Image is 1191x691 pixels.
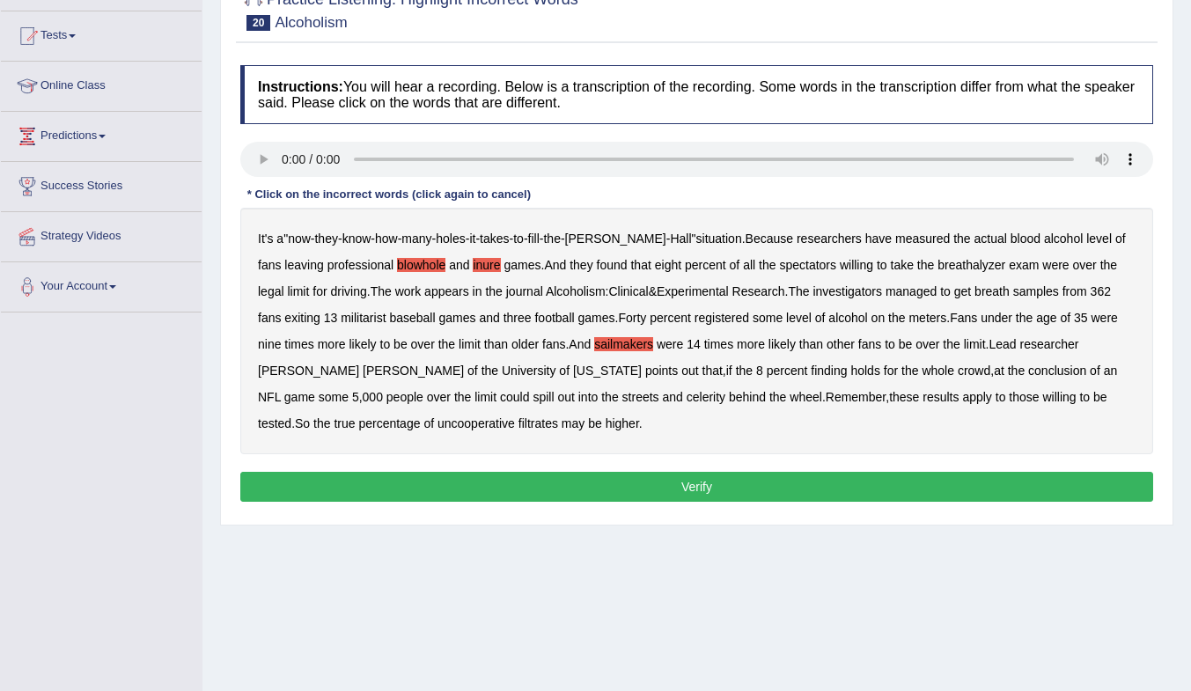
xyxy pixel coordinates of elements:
[327,258,394,272] b: professional
[534,311,574,325] b: football
[759,258,776,272] b: the
[937,258,1005,272] b: breathalyzer
[1011,232,1040,246] b: blood
[436,232,465,246] b: holes
[518,416,558,430] b: filtrates
[570,258,592,272] b: they
[799,337,823,351] b: than
[917,258,934,272] b: the
[696,232,742,246] b: situation
[1091,284,1111,298] b: 362
[569,337,591,351] b: And
[473,284,482,298] b: in
[363,390,383,404] b: 000
[685,258,726,272] b: percent
[479,311,499,325] b: and
[459,337,481,351] b: limit
[324,311,338,325] b: 13
[334,416,355,430] b: true
[485,284,502,298] b: the
[1028,364,1086,378] b: conclusion
[1009,390,1039,404] b: those
[319,390,349,404] b: some
[258,284,284,298] b: legal
[240,65,1153,124] h4: You will hear a recording. Below is a transcription of the recording. Some words in the transcrip...
[1,112,202,156] a: Predictions
[974,232,1007,246] b: actual
[943,337,959,351] b: the
[687,337,701,351] b: 14
[240,208,1153,454] div: " - - - - - - - - - - - - " . . . : & . . . . . , , , . , . .
[559,364,570,378] b: of
[826,390,886,404] b: Remember
[681,364,698,378] b: out
[284,390,315,404] b: game
[989,337,1016,351] b: Lead
[246,15,270,31] span: 20
[341,311,386,325] b: militarist
[1079,390,1090,404] b: to
[1073,258,1097,272] b: over
[901,364,918,378] b: the
[401,232,431,246] b: many
[352,390,359,404] b: 5
[1062,284,1087,298] b: from
[996,390,1006,404] b: to
[768,337,796,351] b: likely
[767,364,808,378] b: percent
[797,232,862,246] b: researchers
[562,416,584,430] b: may
[397,258,445,272] b: blowhole
[411,337,435,351] b: over
[386,390,423,404] b: people
[1,212,202,256] a: Strategy Videos
[565,232,666,246] b: [PERSON_NAME]
[746,232,793,246] b: Because
[915,337,939,351] b: over
[726,364,732,378] b: if
[528,232,540,246] b: fill
[779,258,836,272] b: spectators
[1074,311,1088,325] b: 35
[769,390,786,404] b: the
[657,337,683,351] b: were
[704,337,733,351] b: times
[513,232,524,246] b: to
[276,232,283,246] b: a
[871,311,886,325] b: on
[827,337,855,351] b: other
[543,232,560,246] b: the
[1042,390,1076,404] b: willing
[504,311,532,325] b: three
[618,311,646,325] b: Forty
[1,11,202,55] a: Tests
[427,390,451,404] b: over
[473,258,500,272] b: inure
[363,364,464,378] b: [PERSON_NAME]
[828,311,867,325] b: alcohol
[981,311,1012,325] b: under
[891,258,914,272] b: take
[1090,364,1100,378] b: of
[314,232,337,246] b: they
[950,311,977,325] b: Fans
[284,337,313,351] b: times
[885,337,895,351] b: to
[284,311,320,325] b: exiting
[953,232,970,246] b: the
[889,390,919,404] b: these
[974,284,1010,298] b: breath
[606,416,639,430] b: higher
[578,311,615,325] b: games
[756,364,763,378] b: 8
[736,364,753,378] b: the
[732,284,785,298] b: Research
[504,258,540,272] b: games
[437,416,515,430] b: uncooperative
[850,364,879,378] b: holds
[1042,258,1069,272] b: were
[609,284,649,298] b: Clinical
[695,311,749,325] b: registered
[313,416,330,430] b: the
[786,311,812,325] b: level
